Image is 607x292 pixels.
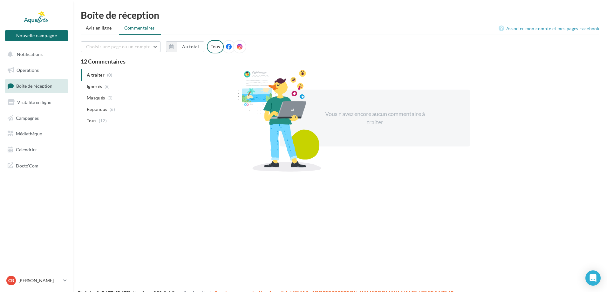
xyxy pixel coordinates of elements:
div: Tous [207,40,224,53]
a: Opérations [4,64,69,77]
div: 12 Commentaires [81,58,599,64]
span: Masqués [87,95,105,101]
span: Campagnes [16,115,39,120]
span: CB [8,277,14,284]
span: Répondus [87,106,107,112]
button: Au total [166,41,204,52]
a: Calendrier [4,143,69,156]
span: (12) [99,118,107,123]
button: Choisir une page ou un compte [81,41,161,52]
a: Boîte de réception [4,79,69,93]
button: Notifications [4,48,67,61]
button: Nouvelle campagne [5,30,68,41]
span: (6) [110,107,115,112]
a: Visibilité en ligne [4,96,69,109]
span: Visibilité en ligne [17,99,51,105]
a: Médiathèque [4,127,69,140]
span: Opérations [17,67,39,73]
p: [PERSON_NAME] [18,277,61,284]
span: Docto'Com [16,161,38,170]
a: Docto'Com [4,159,69,172]
button: Au total [177,41,204,52]
span: Médiathèque [16,131,42,136]
div: Vous n'avez encore aucun commentaire à traiter [320,110,430,126]
span: Calendrier [16,147,37,152]
span: (0) [107,95,113,100]
span: Ignorés [87,83,102,90]
span: Boîte de réception [16,83,52,89]
a: CB [PERSON_NAME] [5,275,68,287]
a: Associer mon compte et mes pages Facebook [499,25,599,32]
span: Notifications [17,51,43,57]
div: Boîte de réception [81,10,599,20]
div: Open Intercom Messenger [585,270,601,286]
a: Campagnes [4,112,69,125]
span: Tous [87,118,96,124]
span: (6) [105,84,110,89]
span: Choisir une page ou un compte [86,44,150,49]
span: Avis en ligne [86,25,112,31]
